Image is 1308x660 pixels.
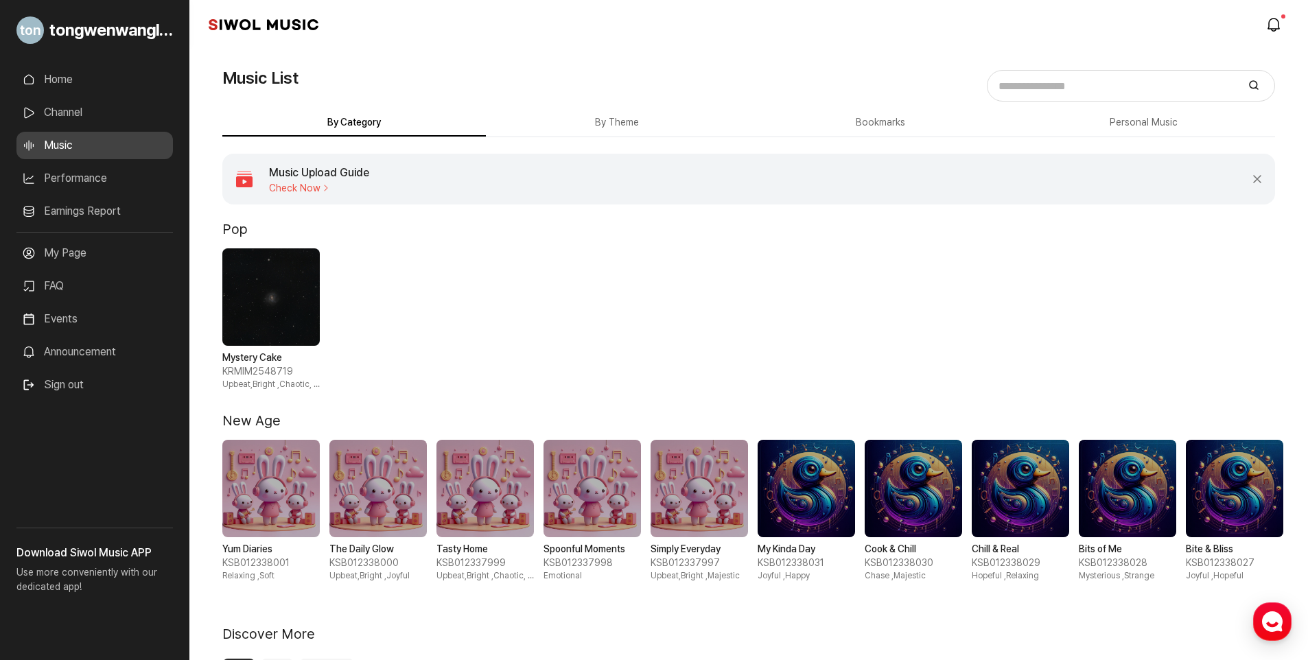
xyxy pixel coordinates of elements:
[329,440,427,582] div: 2 / 10
[222,570,320,582] span: Relaxing , Soft
[222,412,281,429] h2: New Age
[1079,543,1176,556] strong: Bits of Me
[865,570,962,582] span: Chase , Majestic
[651,556,748,570] span: KSB012337997
[436,570,534,582] span: Upbeat,Bright , Chaotic, Excited
[865,556,962,570] span: KSB012338030
[16,66,173,93] a: Home
[222,351,320,365] strong: Mystery Cake
[329,543,427,556] strong: The Daily Glow
[544,570,641,582] span: Emotional
[1186,556,1283,570] span: KSB012338027
[1079,556,1176,570] span: KSB012338028
[1186,440,1283,582] div: 10 / 10
[651,570,748,582] span: Upbeat,Bright , Majestic
[544,556,641,570] span: KSB012337998
[1012,110,1276,137] button: Personal Music
[1261,11,1289,38] a: modal.notifications
[16,561,173,605] p: Use more conveniently with our dedicated app!
[16,305,173,333] a: Events
[16,272,173,300] a: FAQ
[16,338,173,366] a: Announcement
[16,165,173,192] a: Performance
[222,556,320,570] span: KSB012338001
[758,570,855,582] span: Joyful , Happy
[269,182,369,193] span: Check Now
[1250,172,1264,186] button: Close Banner
[222,379,320,390] span: Upbeat,Bright , Chaotic, Excited
[222,221,248,237] h2: Pop
[1079,440,1176,582] div: 9 / 10
[651,440,748,582] div: 5 / 10
[16,239,173,267] a: My Page
[222,110,486,137] button: By Category
[222,154,1239,204] a: Music Upload Guide Check Now
[1079,570,1176,582] span: Mysterious , Strange
[486,110,749,137] button: By Theme
[222,248,320,390] div: 1 / 1
[222,626,315,642] h2: Discover More
[329,556,427,570] span: KSB012338000
[233,168,255,190] img: 아이콘
[16,11,173,49] a: Go to My Profile
[544,440,641,582] div: 4 / 10
[329,570,427,582] span: Upbeat,Bright , Joyful
[972,543,1069,556] strong: Chill & Real
[436,440,534,582] div: 3 / 10
[651,543,748,556] strong: Simply Everyday
[16,371,89,399] button: Sign out
[1186,543,1283,556] strong: Bite & Bliss
[16,545,173,561] h3: Download Siwol Music APP
[436,556,534,570] span: KSB012337999
[758,556,855,570] span: KSB012338031
[992,76,1237,96] input: Search for music
[865,440,962,582] div: 7 / 10
[16,198,173,225] a: Earnings Report
[16,99,173,126] a: Channel
[49,18,173,43] span: tongwenwangluo01
[972,556,1069,570] span: KSB012338029
[544,543,641,556] strong: Spoonful Moments
[222,543,320,556] strong: Yum Diaries
[436,543,534,556] strong: Tasty Home
[222,440,320,582] div: 1 / 10
[972,570,1069,582] span: Hopeful , Relaxing
[222,365,320,379] span: KRMIM2548719
[972,440,1069,582] div: 8 / 10
[758,543,855,556] strong: My Kinda Day
[222,66,299,91] h1: Music List
[269,165,369,181] h4: Music Upload Guide
[758,440,855,582] div: 6 / 10
[1186,570,1283,582] span: Joyful , Hopeful
[865,543,962,556] strong: Cook & Chill
[749,110,1012,137] button: Bookmarks
[16,132,173,159] a: Music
